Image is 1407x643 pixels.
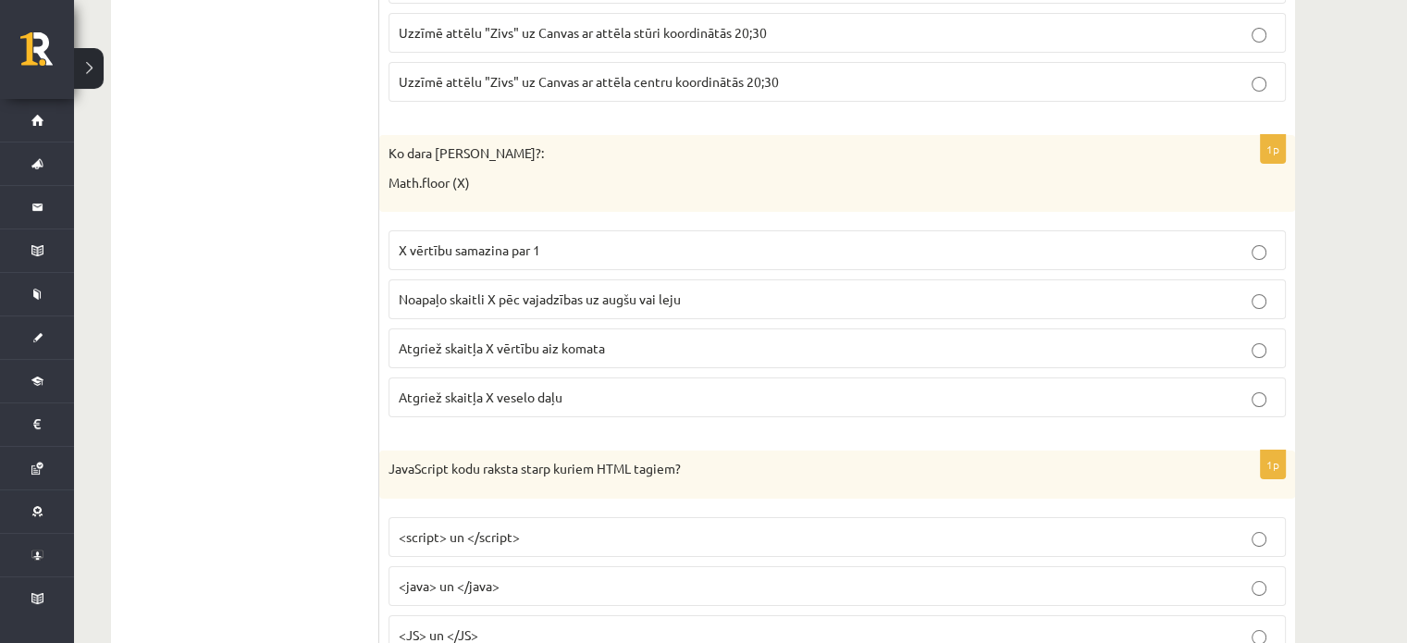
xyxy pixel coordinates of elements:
[399,389,562,405] span: Atgriež skaitļa X veselo daļu
[1252,294,1266,309] input: Noapaļo skaitli X pēc vajadzības uz augšu vai leju
[20,32,74,79] a: Rīgas 1. Tālmācības vidusskola
[1252,77,1266,92] input: Uzzīmē attēlu "Zivs" uz Canvas ar attēla centru koordinātās 20;30
[1252,532,1266,547] input: <script> un </script>
[1260,450,1286,479] p: 1p
[399,24,767,41] span: Uzzīmē attēlu "Zivs" uz Canvas ar attēla stūri koordinātās 20;30
[1252,392,1266,407] input: Atgriež skaitļa X veselo daļu
[1252,343,1266,358] input: Atgriež skaitļa X vērtību aiz komata
[399,340,605,356] span: Atgriež skaitļa X vērtību aiz komata
[399,73,779,90] span: Uzzīmē attēlu "Zivs" uz Canvas ar attēla centru koordinātās 20;30
[399,528,520,545] span: <script> un </script>
[399,626,478,643] span: <JS> un </JS>
[1252,245,1266,260] input: X vērtību samazina par 1
[399,241,540,258] span: X vērtību samazina par 1
[1252,28,1266,43] input: Uzzīmē attēlu "Zivs" uz Canvas ar attēla stūri koordinātās 20;30
[1260,134,1286,164] p: 1p
[1252,581,1266,596] input: <java> un </java>
[389,460,1193,478] p: JavaScript kodu raksta starp kuriem HTML tagiem?
[389,144,1193,163] p: Ko dara [PERSON_NAME]?:
[399,577,500,594] span: <java> un </java>
[389,174,1193,192] p: Math.floor (X)
[399,291,681,307] span: Noapaļo skaitli X pēc vajadzības uz augšu vai leju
